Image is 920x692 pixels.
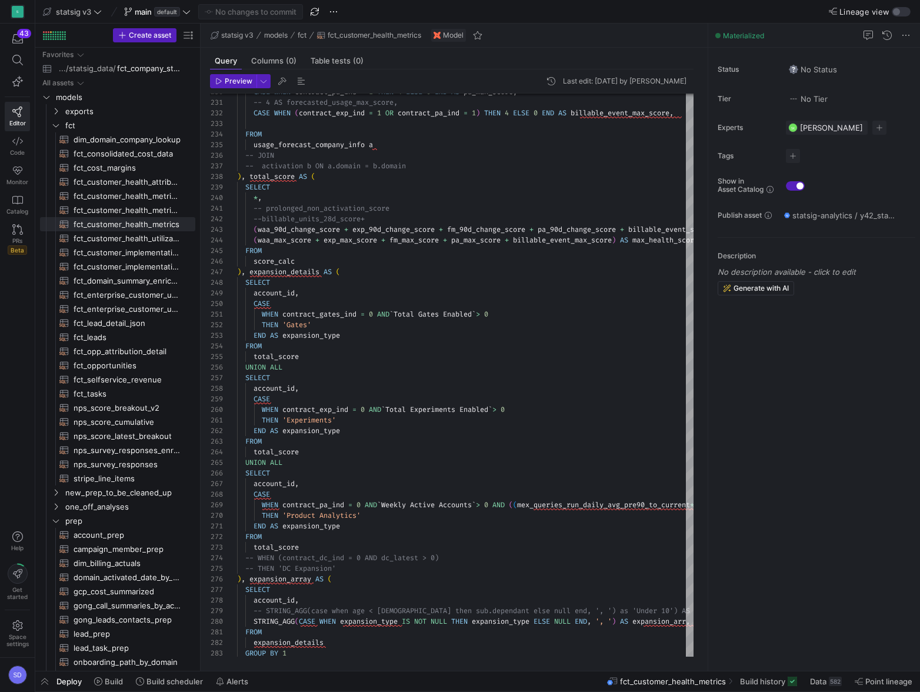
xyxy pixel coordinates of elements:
span: a [369,140,373,149]
span: total_score [254,352,299,361]
span: Help [10,544,25,551]
button: statsig v3 [40,4,105,19]
span: END [254,331,266,340]
div: Press SPACE to select this row. [40,316,195,330]
span: -- prolonged_non_activation_score [254,204,389,213]
span: 'Gates' [282,320,311,330]
span: Columns [251,57,296,65]
div: Press SPACE to select this row. [40,302,195,316]
span: Create asset [129,31,171,39]
button: Build [89,671,128,691]
span: Generate with AI [734,284,789,292]
span: > [476,310,480,319]
button: Preview [210,74,256,88]
span: FROM [245,129,262,139]
span: nps_survey_responses_enriched​​​​​​​​​​ [74,444,182,457]
span: Show in Asset Catalog [718,177,764,194]
a: fct_customer_health_attributes​​​​​​​​​​ [40,175,195,189]
span: contract_pa_ind [398,108,459,118]
span: AND [377,310,389,319]
span: campaign_member_prep​​​​​​​​​​ [74,543,182,556]
span: + [315,235,319,245]
div: Press SPACE to select this row. [40,104,195,118]
span: billable_event_max_score [513,235,612,245]
span: , [295,288,299,298]
span: + [505,235,509,245]
span: nps_score_breakout_v2​​​​​​​​​​ [74,401,182,415]
span: -- activation b ON a.domain = b.domain [245,161,406,171]
span: ` [389,310,394,319]
span: ( [336,267,340,277]
span: + [439,225,443,234]
div: 249 [210,288,223,298]
span: onboarding_path_by_domain​​​​​​​​​​ [74,656,182,669]
span: , [241,267,245,277]
div: Press SPACE to select this row. [40,189,195,203]
div: 240 [210,192,223,203]
div: SD [8,666,27,684]
a: .../statsig_data/fct_company_stats [40,62,195,75]
span: , [669,108,674,118]
button: models [261,28,291,42]
button: Alerts [211,671,254,691]
a: account_prep​​​​​​​​​​ [40,528,195,542]
span: fct [65,119,194,132]
a: fct_customer_health_metrics​​​​​​​​​​ [40,217,195,231]
div: 234 [210,129,223,139]
span: Space settings [6,633,29,647]
div: 242 [210,214,223,224]
span: SELECT [245,182,270,192]
span: fct_customer_health_metrics​​​​​​​​​​ [74,218,182,231]
div: 241 [210,203,223,214]
span: 0 [534,108,538,118]
span: Table tests [311,57,364,65]
span: fct_customer_implementation_metrics​​​​​​​​​​ [74,260,182,274]
a: fct_cost_margins​​​​​​​​​​ [40,161,195,175]
span: Editor [9,119,26,127]
span: fct_domain_summary_enriched​​​​​​​​​​ [74,274,182,288]
a: gcp_cost_summarized​​​​​​​​​​ [40,584,195,598]
span: WHEN [274,108,291,118]
span: Data [810,677,826,686]
div: 244 [210,235,223,245]
span: + [443,235,447,245]
span: fct_customer_health_metrics_v2​​​​​​​​​​ [74,204,182,217]
span: ( [254,235,258,245]
div: Press SPACE to select this row. [40,344,195,358]
div: 253 [210,330,223,341]
span: expansion_details [249,267,319,277]
a: Spacesettings [5,615,30,653]
span: contract_exp_ind [299,108,365,118]
span: FROM [245,341,262,351]
div: Press SPACE to select this row. [40,528,195,542]
a: nps_survey_responses​​​​​​​​​​ [40,457,195,471]
a: nps_score_cumulative​​​​​​​​​​ [40,415,195,429]
a: dim_domain_company_lookup​​​​​​​​​​ [40,132,195,147]
button: statsig-analytics / y42_statsig_v3_test_main / fct_customer_health_metrics [781,208,899,223]
span: one_off_analyses [65,500,194,514]
span: AS [558,108,566,118]
a: Catalog [5,190,30,219]
span: = [369,108,373,118]
span: 1 [472,108,476,118]
span: new_prep_to_be_cleaned_up [65,486,194,500]
span: dim_domain_company_lookup​​​​​​​​​​ [74,133,182,147]
span: (0) [353,57,364,65]
a: fct_customer_health_metrics_v2​​​​​​​​​​ [40,203,195,217]
span: AS [299,172,307,181]
span: Publish asset [718,211,762,219]
span: nps_survey_responses​​​​​​​​​​ [74,458,182,471]
a: Code [5,131,30,161]
span: Get started [7,586,28,600]
a: Editor [5,102,30,131]
span: [PERSON_NAME] [800,123,863,132]
span: pa_90d_change_score [538,225,616,234]
span: , [241,172,245,181]
a: fct_customer_implementation_metrics​​​​​​​​​​ [40,259,195,274]
span: END [542,108,554,118]
span: + [620,225,624,234]
span: nps_score_cumulative​​​​​​​​​​ [74,415,182,429]
button: Data582 [805,671,847,691]
a: onboarding_path_by_domain​​​​​​​​​​ [40,655,195,669]
span: fct_company_stats [117,62,182,75]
